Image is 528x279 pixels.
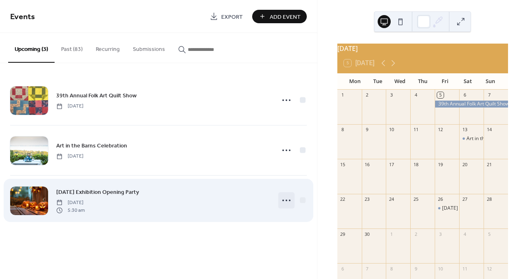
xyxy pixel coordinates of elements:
div: 8 [388,266,394,272]
div: 20 [462,161,468,167]
div: 26 [437,196,443,202]
div: [DATE] [337,44,508,53]
div: 14 [486,127,492,133]
div: Tue [366,73,389,90]
div: 7 [364,266,370,272]
div: 2 [413,231,419,237]
div: Halloween Exhibition Opening Party [435,205,459,212]
div: 7 [486,92,492,98]
span: 5:30 am [56,207,85,214]
div: 5 [437,92,443,98]
div: 12 [437,127,443,133]
div: 10 [388,127,394,133]
span: 39th Annual Folk Art Quilt Show [56,92,136,100]
div: 3 [388,92,394,98]
div: Sat [456,73,479,90]
div: 13 [462,127,468,133]
div: 1 [388,231,394,237]
div: 9 [413,266,419,272]
div: 11 [413,127,419,133]
button: Submissions [126,33,172,62]
span: Events [10,9,35,25]
span: [DATE] [56,153,84,160]
div: 4 [462,231,468,237]
div: 28 [486,196,492,202]
div: 11 [462,266,468,272]
div: 39th Annual Folk Art Quilt Show [435,101,508,108]
div: Fri [434,73,456,90]
div: 18 [413,161,419,167]
span: [DATE] [56,103,84,110]
a: 39th Annual Folk Art Quilt Show [56,91,136,100]
div: Thu [411,73,434,90]
div: [DATE] Exhibition Opening Party [442,205,515,212]
span: Export [221,13,243,21]
button: Recurring [89,33,126,62]
button: Add Event [252,10,307,23]
div: 9 [364,127,370,133]
a: Export [204,10,249,23]
div: 2 [364,92,370,98]
div: 30 [364,231,370,237]
div: Art in the Barns Celebration [459,135,484,142]
div: Wed [389,73,411,90]
div: 15 [340,161,346,167]
div: 21 [486,161,492,167]
a: [DATE] Exhibition Opening Party [56,187,139,197]
div: 24 [388,196,394,202]
div: Mon [344,73,366,90]
div: 16 [364,161,370,167]
div: 22 [340,196,346,202]
div: 12 [486,266,492,272]
a: Art in the Barns Celebration [56,141,127,150]
div: 23 [364,196,370,202]
div: 6 [340,266,346,272]
div: 27 [462,196,468,202]
span: Art in the Barns Celebration [56,142,127,150]
button: Upcoming (3) [8,33,55,63]
div: 10 [437,266,443,272]
div: 5 [486,231,492,237]
div: 4 [413,92,419,98]
div: 25 [413,196,419,202]
div: 1 [340,92,346,98]
div: 19 [437,161,443,167]
span: Add Event [270,13,301,21]
div: 29 [340,231,346,237]
div: 3 [437,231,443,237]
div: Sun [479,73,502,90]
div: 8 [340,127,346,133]
button: Past (83) [55,33,89,62]
span: [DATE] [56,199,85,207]
div: 6 [462,92,468,98]
div: 17 [388,161,394,167]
